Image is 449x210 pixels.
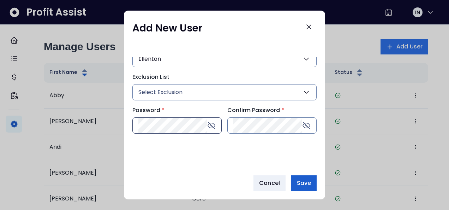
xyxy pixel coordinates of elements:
[138,55,161,63] span: Ellenton
[227,106,312,115] label: Confirm Password
[132,73,313,81] label: Exclusion List
[297,179,311,187] span: Save
[259,179,280,187] span: Cancel
[132,22,202,35] h1: Add New User
[301,19,317,35] button: Close
[132,106,217,115] label: Password
[138,88,182,97] span: Select Exclusion
[253,175,286,191] button: Cancel
[291,175,317,191] button: Save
